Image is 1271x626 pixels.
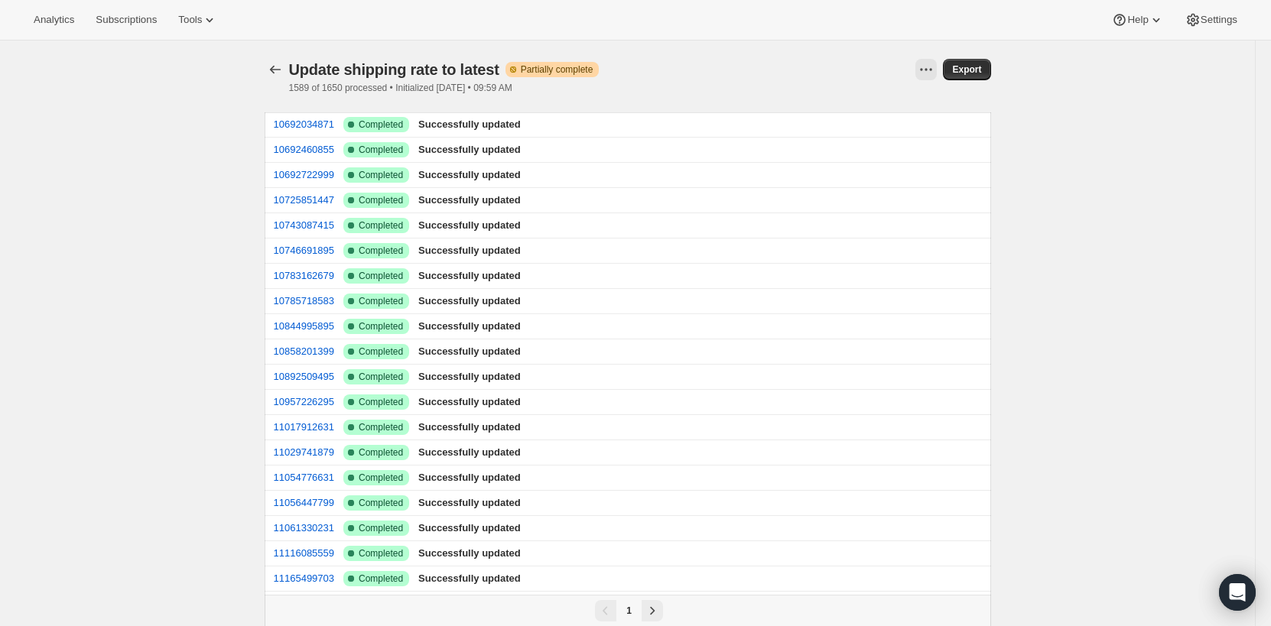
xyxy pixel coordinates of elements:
span: Completed [359,371,403,383]
span: Successfully updated [418,118,521,130]
span: Completed [359,572,403,585]
span: Successfully updated [418,396,521,407]
button: 10692722999 [274,169,335,180]
button: 11061330231 [274,522,335,534]
button: Subscriptions [86,9,166,31]
span: Successfully updated [418,522,521,534]
span: Successfully updated [418,270,521,281]
button: 10743087415 [274,219,335,231]
span: Completed [359,497,403,509]
button: 11056447799 [274,497,335,508]
span: Successfully updated [418,169,521,180]
button: 10858201399 [274,345,335,357]
button: Analytics [24,9,83,31]
span: Tools [178,14,202,26]
button: 10725851447 [274,194,335,206]
span: 1 [626,605,632,616]
span: Successfully updated [418,194,521,206]
button: Next [642,600,663,621]
button: 10692034871 [274,118,335,130]
span: Completed [359,547,403,560]
span: Export [952,63,981,76]
span: Completed [359,522,403,534]
button: Export [943,59,990,80]
span: Successfully updated [418,572,521,584]
span: Completed [359,446,403,459]
span: Successfully updated [418,472,521,483]
span: Successfully updated [418,295,521,307]
span: Successfully updated [418,497,521,508]
span: Completed [359,169,403,181]
span: Successfully updated [418,320,521,332]
span: Completed [359,472,403,484]
button: 11029741879 [274,446,335,458]
span: Subscriptions [96,14,157,26]
button: 10892509495 [274,371,335,382]
span: Successfully updated [418,219,521,231]
button: 11116085559 [274,547,335,559]
span: Completed [359,421,403,433]
button: 11165499703 [274,572,335,584]
button: Help [1103,9,1172,31]
button: 10692460855 [274,144,335,155]
span: Completed [359,295,403,307]
span: Completed [359,270,403,282]
span: Help [1127,14,1148,26]
button: 11017912631 [274,421,335,433]
span: Successfully updated [418,446,521,458]
span: Completed [359,219,403,232]
span: Analytics [34,14,74,26]
button: 10746691895 [274,245,335,256]
button: 10785718583 [274,295,335,307]
span: Successfully updated [418,421,521,433]
span: Partially complete [521,63,593,76]
span: Completed [359,118,403,131]
span: Completed [359,345,403,358]
button: 10783162679 [274,270,335,281]
span: Successfully updated [418,547,521,559]
span: Update shipping rate to latest [289,61,499,78]
span: Completed [359,144,403,156]
p: 1589 of 1650 processed • Initialized [DATE] • 09:59 AM [289,82,538,94]
button: 10957226295 [274,396,335,407]
span: Completed [359,194,403,206]
button: 10844995895 [274,320,335,332]
span: Successfully updated [418,371,521,382]
button: 11054776631 [274,472,335,483]
button: Settings [1176,9,1247,31]
nav: Pagination [265,595,991,626]
button: Tools [169,9,226,31]
span: Completed [359,396,403,408]
span: Successfully updated [418,345,521,357]
span: Completed [359,320,403,332]
span: Settings [1201,14,1237,26]
span: Successfully updated [418,144,521,155]
div: Open Intercom Messenger [1219,574,1256,611]
span: Successfully updated [418,245,521,256]
span: Completed [359,245,403,257]
button: View actions for Update shipping rate to latest [915,59,937,80]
